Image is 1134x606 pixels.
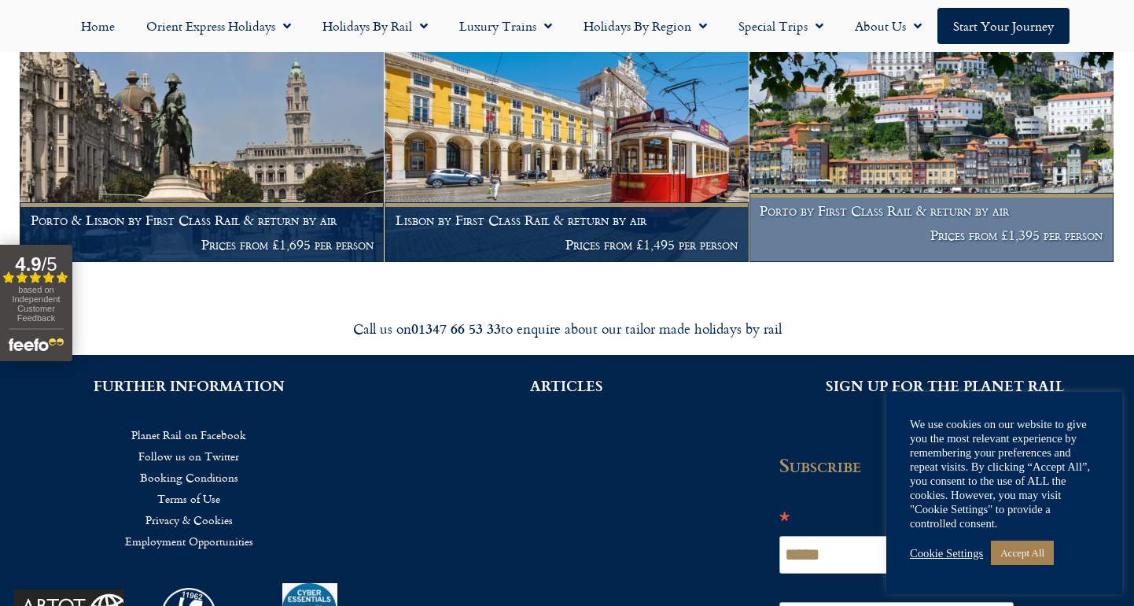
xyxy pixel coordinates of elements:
[31,237,374,253] p: Prices from £1,695 per person
[31,212,374,228] h1: Porto & Lisbon by First Class Rail & return by air
[723,8,839,44] a: Special Trips
[760,227,1103,243] p: Prices from £1,395 per person
[910,417,1099,530] div: We use cookies on our website to give you the most relevant experience by remembering your prefer...
[839,8,937,44] a: About Us
[411,318,501,338] strong: 01347 66 53 33
[760,203,1103,219] h1: Porto by First Class Rail & return by air
[24,379,355,393] h2: FURTHER INFORMATION
[307,8,444,44] a: Holidays by Rail
[131,8,307,44] a: Orient Express Holidays
[385,14,749,263] a: Lisbon by First Class Rail & return by air Prices from £1,495 per person
[24,424,355,445] a: Planet Rail on Facebook
[24,509,355,530] a: Privacy & Cookies
[127,320,1007,338] div: Call us on to enquire about our tailor made holidays by rail
[396,212,738,228] h1: Lisbon by First Class Rail & return by air
[24,424,355,552] nav: Menu
[937,8,1070,44] a: Start your Journey
[910,546,983,560] a: Cookie Settings
[749,14,1114,263] a: Porto by First Class Rail & return by air Prices from £1,395 per person
[402,379,733,393] h2: ARTICLES
[991,541,1054,565] a: Accept All
[779,487,1014,507] div: indicates required
[8,8,1126,44] nav: Menu
[444,8,568,44] a: Luxury Trains
[396,237,738,253] p: Prices from £1,495 per person
[20,14,385,263] a: Porto & Lisbon by First Class Rail & return by air Prices from £1,695 per person
[24,467,355,488] a: Booking Conditions
[24,530,355,552] a: Employment Opportunities
[568,8,723,44] a: Holidays by Region
[779,454,1023,476] h2: Subscribe
[65,8,131,44] a: Home
[24,488,355,509] a: Terms of Use
[779,379,1110,407] h2: SIGN UP FOR THE PLANET RAIL NEWSLETTER
[24,445,355,467] a: Follow us on Twitter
